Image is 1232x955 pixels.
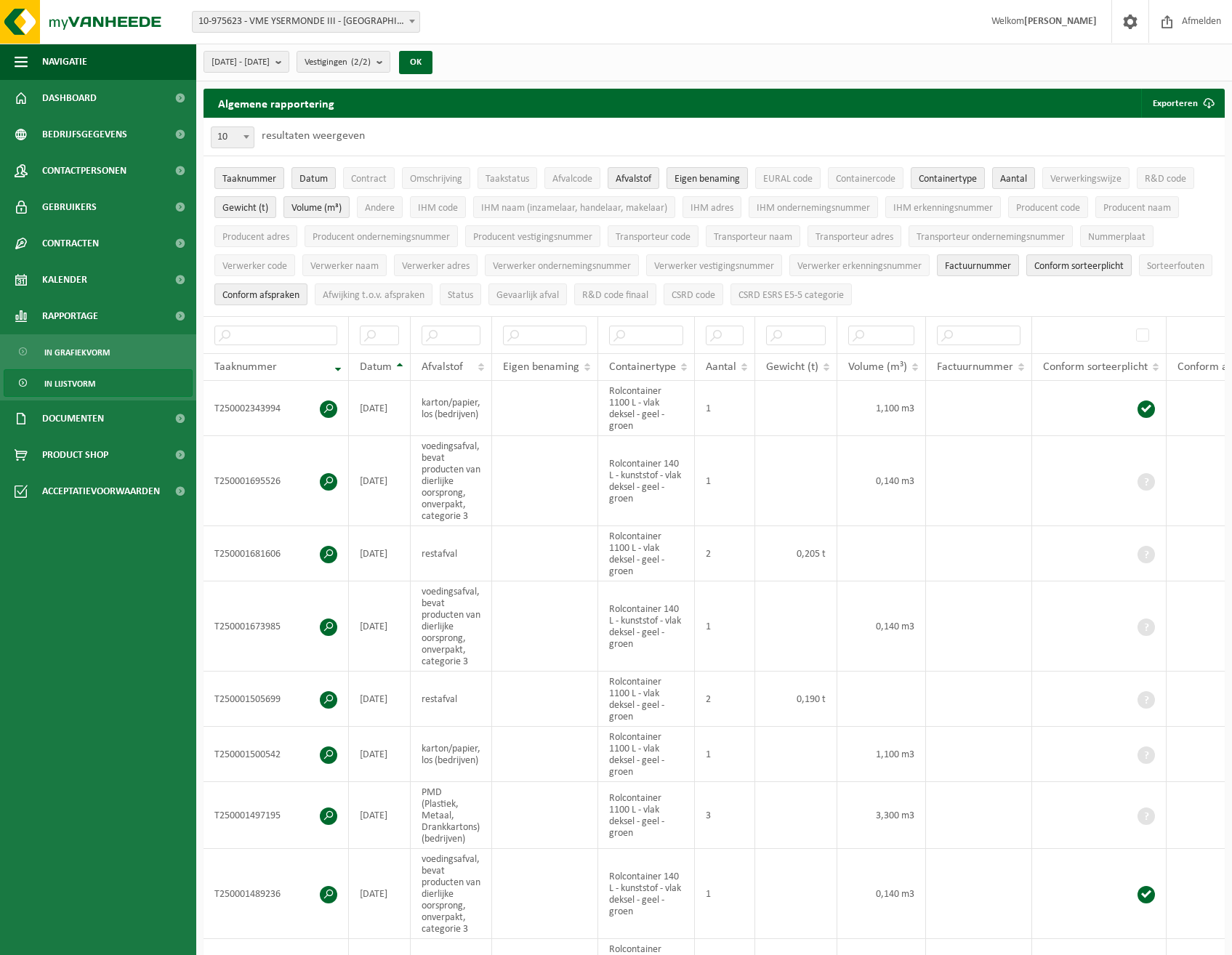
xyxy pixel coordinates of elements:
[204,849,349,939] td: T250001489236
[349,782,411,849] td: [DATE]
[837,782,926,849] td: 3,300 m3
[654,261,774,272] span: Verwerker vestigingsnummer
[315,283,432,305] button: Afwijking t.o.v. afsprakenAfwijking t.o.v. afspraken: Activate to sort
[598,672,695,727] td: Rolcontainer 1100 L - vlak deksel - geel - groen
[485,254,639,276] button: Verwerker ondernemingsnummerVerwerker ondernemingsnummer: Activate to sort
[422,361,463,373] span: Afvalstof
[757,203,870,214] span: IHM ondernemingsnummer
[608,225,698,247] button: Transporteur codeTransporteur code: Activate to sort
[212,52,270,73] span: [DATE] - [DATE]
[598,581,695,672] td: Rolcontainer 140 L - kunststof - vlak deksel - geel - groen
[399,51,432,74] button: OK
[411,581,492,672] td: voedingsafval, bevat producten van dierlijke oorsprong, onverpakt, categorie 3
[552,174,592,185] span: Afvalcode
[323,290,424,301] span: Afwijking t.o.v. afspraken
[351,57,371,67] count: (2/2)
[837,581,926,672] td: 0,140 m3
[486,174,529,185] span: Taakstatus
[351,174,387,185] span: Contract
[411,849,492,939] td: voedingsafval, bevat producten van dierlijke oorsprong, onverpakt, categorie 3
[763,174,813,185] span: EURAL code
[299,174,328,185] span: Datum
[214,167,284,189] button: TaaknummerTaaknummer: Activate to remove sorting
[616,174,651,185] span: Afvalstof
[305,225,458,247] button: Producent ondernemingsnummerProducent ondernemingsnummer: Activate to sort
[310,261,379,272] span: Verwerker naam
[917,232,1065,243] span: Transporteur ondernemingsnummer
[411,381,492,436] td: karton/papier, los (bedrijven)
[646,254,782,276] button: Verwerker vestigingsnummerVerwerker vestigingsnummer: Activate to sort
[204,727,349,782] td: T250001500542
[42,189,97,225] span: Gebruikers
[937,361,1013,373] span: Factuurnummer
[204,782,349,849] td: T250001497195
[1080,225,1154,247] button: NummerplaatNummerplaat: Activate to sort
[816,232,893,243] span: Transporteur adres
[1095,196,1179,218] button: Producent naamProducent naam: Activate to sort
[262,130,365,142] label: resultaten weergeven
[411,672,492,727] td: restafval
[848,361,907,373] span: Volume (m³)
[42,473,160,509] span: Acceptatievoorwaarden
[695,436,755,526] td: 1
[349,581,411,672] td: [DATE]
[919,174,977,185] span: Containertype
[212,127,254,148] span: 10
[411,727,492,782] td: karton/papier, los (bedrijven)
[582,290,648,301] span: R&D code finaal
[598,381,695,436] td: Rolcontainer 1100 L - vlak deksel - geel - groen
[193,12,419,32] span: 10-975623 - VME YSERMONDE III - NIEUWPOORT
[1016,203,1080,214] span: Producent code
[738,290,844,301] span: CSRD ESRS E5-5 categorie
[214,283,307,305] button: Conform afspraken : Activate to sort
[837,381,926,436] td: 1,100 m3
[42,437,108,473] span: Product Shop
[204,672,349,727] td: T250001505699
[42,116,127,153] span: Bedrijfsgegevens
[1008,196,1088,218] button: Producent codeProducent code: Activate to sort
[789,254,930,276] button: Verwerker erkenningsnummerVerwerker erkenningsnummer: Activate to sort
[204,381,349,436] td: T250002343994
[598,782,695,849] td: Rolcontainer 1100 L - vlak deksel - geel - groen
[297,51,390,73] button: Vestigingen(2/2)
[1034,261,1124,272] span: Conform sorteerplicht
[1000,174,1027,185] span: Aantal
[493,261,631,272] span: Verwerker ondernemingsnummer
[283,196,350,218] button: Volume (m³)Volume (m³): Activate to sort
[1088,232,1146,243] span: Nummerplaat
[222,174,276,185] span: Taaknummer
[836,174,895,185] span: Containercode
[192,11,420,33] span: 10-975623 - VME YSERMONDE III - NIEUWPOORT
[357,196,403,218] button: AndereAndere: Activate to sort
[42,80,97,116] span: Dashboard
[766,361,818,373] span: Gewicht (t)
[291,167,336,189] button: DatumDatum: Activate to sort
[305,52,371,73] span: Vestigingen
[1050,174,1122,185] span: Verwerkingswijze
[478,167,537,189] button: TaakstatusTaakstatus: Activate to sort
[675,174,740,185] span: Eigen benaming
[503,361,579,373] span: Eigen benaming
[695,849,755,939] td: 1
[302,254,387,276] button: Verwerker naamVerwerker naam: Activate to sort
[349,672,411,727] td: [DATE]
[695,782,755,849] td: 3
[1103,203,1171,214] span: Producent naam
[222,232,289,243] span: Producent adres
[1141,89,1223,118] button: Exporteren
[411,526,492,581] td: restafval
[204,51,289,73] button: [DATE] - [DATE]
[608,167,659,189] button: AfvalstofAfvalstof: Activate to sort
[808,225,901,247] button: Transporteur adresTransporteur adres: Activate to sort
[204,581,349,672] td: T250001673985
[1024,16,1097,27] strong: [PERSON_NAME]
[349,526,411,581] td: [DATE]
[945,261,1011,272] span: Factuurnummer
[360,361,392,373] span: Datum
[4,338,193,366] a: In grafiekvorm
[410,174,462,185] span: Omschrijving
[343,167,395,189] button: ContractContract: Activate to sort
[410,196,466,218] button: IHM codeIHM code: Activate to sort
[992,167,1035,189] button: AantalAantal: Activate to sort
[937,254,1019,276] button: FactuurnummerFactuurnummer: Activate to sort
